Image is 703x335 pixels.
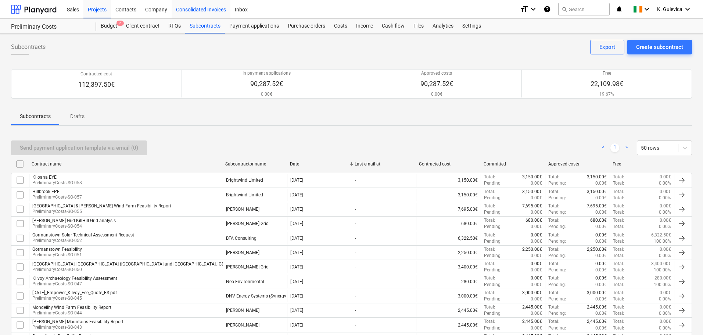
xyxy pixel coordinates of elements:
p: Total : [613,282,624,288]
p: PreliminaryCosts-SO-051 [32,252,82,258]
p: 3,150.00€ [587,189,607,195]
div: Mondelihy Wind Farm Feasibility Report [32,305,111,310]
p: PreliminaryCosts-SO-055 [32,209,171,215]
span: Subcontracts [11,43,46,51]
button: Create subcontract [627,40,692,54]
p: 19.67% [591,91,623,97]
a: Purchase orders [283,19,330,33]
p: Pending : [484,267,502,273]
div: [PERSON_NAME] Mountains Feasibility Report [32,319,123,324]
p: 3,150.00€ [587,174,607,180]
p: 0.00€ [531,275,542,281]
p: Pending : [548,325,566,331]
p: Pending : [484,224,502,230]
p: 2,445.00€ [522,318,542,325]
p: 100.00% [654,282,671,288]
p: Total : [613,253,624,259]
iframe: Chat Widget [666,300,703,335]
p: 0.00€ [531,261,542,267]
p: 0.00€ [595,209,607,215]
p: Total : [613,261,624,267]
div: Analytics [428,19,458,33]
p: Total : [613,180,624,186]
p: Total : [613,195,624,201]
div: 680.00€ [416,217,481,230]
a: Payment applications [225,19,283,33]
p: PreliminaryCosts-SO-045 [32,295,117,302]
p: 0.00€ [595,238,607,245]
div: Contracted cost [419,161,478,167]
p: 0.00€ [660,174,671,180]
p: Total : [548,318,559,325]
div: [DATE] [290,250,303,255]
div: - [355,264,356,270]
p: Total : [484,174,495,180]
p: 0.00€ [531,296,542,302]
p: Total : [484,203,495,209]
p: 2,445.00€ [587,304,607,310]
div: 6,322.50€ [416,232,481,245]
p: Total : [484,275,495,281]
div: - [355,293,356,299]
p: 0.00% [659,325,671,331]
div: Mullan Grid [226,264,269,270]
p: Contracted cost [78,71,115,77]
p: 0.00% [659,253,671,259]
a: Page 1 is your current page [610,143,619,152]
p: Total : [548,275,559,281]
p: Pending : [484,195,502,201]
p: 0.00€ [531,267,542,273]
div: Brightwind Limited [226,178,263,183]
div: - [355,192,356,197]
p: 0.00€ [595,224,607,230]
p: 0.00€ [531,282,542,288]
div: Gormanstown Feasibility [32,247,82,252]
p: 0.00€ [531,310,542,317]
p: Total : [613,290,624,296]
a: Client contract [122,19,164,33]
p: 0.00€ [531,180,542,186]
p: Total : [613,246,624,253]
p: Total : [613,304,624,310]
div: Neo Environmental [226,279,264,284]
div: Income [352,19,377,33]
p: Pending : [484,238,502,245]
button: Export [590,40,624,54]
div: Export [599,42,615,52]
div: [PERSON_NAME] Grid KillHill Grid analysis [32,218,116,223]
p: 0.00% [659,180,671,186]
p: Total : [484,232,495,238]
div: Committed [484,161,542,167]
p: PreliminaryCosts-SO-058 [32,180,82,186]
p: 0.00€ [595,261,607,267]
div: Mullan Grid [226,221,269,226]
div: Date [290,161,349,167]
div: Subcontractor name [225,161,284,167]
p: 0.00€ [531,238,542,245]
a: RFQs [164,19,185,33]
a: Next page [622,143,631,152]
p: 0.00€ [595,253,607,259]
a: Previous page [599,143,607,152]
div: [DATE] [290,236,303,241]
p: Total : [548,232,559,238]
span: 6 [116,21,124,26]
p: 3,150.00€ [522,174,542,180]
p: 0.00€ [531,209,542,215]
p: 0.00€ [531,325,542,331]
div: 2,445.00€ [416,318,481,331]
div: - [355,279,356,284]
p: PreliminaryCosts-SO-050 [32,267,423,273]
p: Total : [484,318,495,325]
p: 0.00€ [595,275,607,281]
p: Total : [548,261,559,267]
p: Pending : [548,238,566,245]
p: Total : [484,304,495,310]
div: [DATE] [290,192,303,197]
p: Pending : [548,310,566,317]
div: Jennings O'Donovan [226,308,259,313]
p: PreliminaryCosts-SO-052 [32,238,134,244]
p: Pending : [548,224,566,230]
div: [DATE] [290,264,303,270]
